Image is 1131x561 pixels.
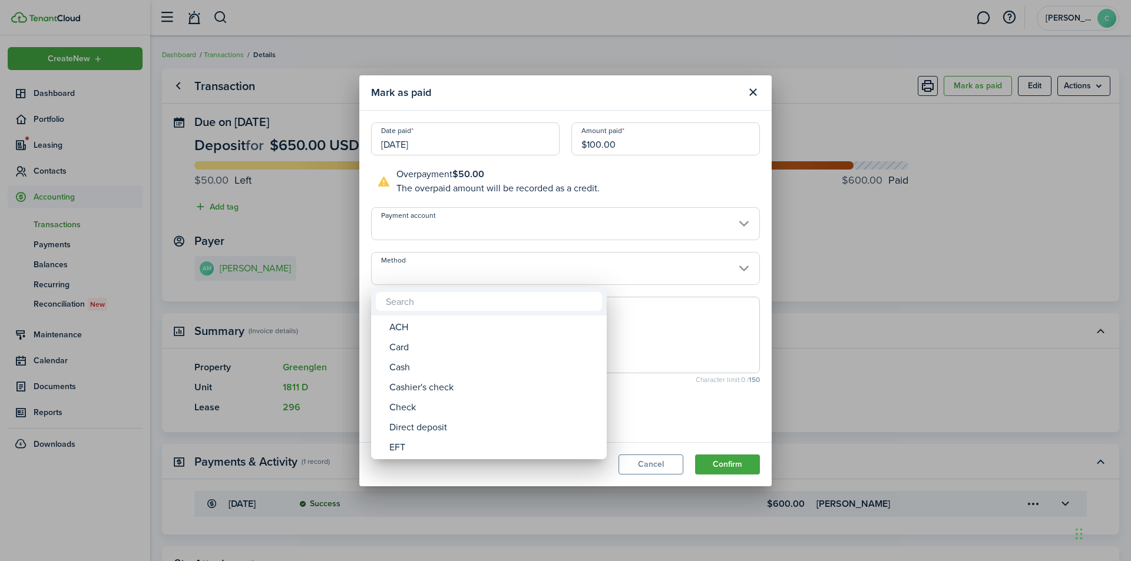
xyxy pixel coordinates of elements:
[389,337,598,357] div: Card
[371,316,607,459] mbsc-wheel: Method
[389,357,598,377] div: Cash
[376,292,602,311] input: Search
[389,417,598,437] div: Direct deposit
[389,377,598,397] div: Cashier's check
[389,437,598,457] div: EFT
[389,317,598,337] div: ACH
[389,397,598,417] div: Check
